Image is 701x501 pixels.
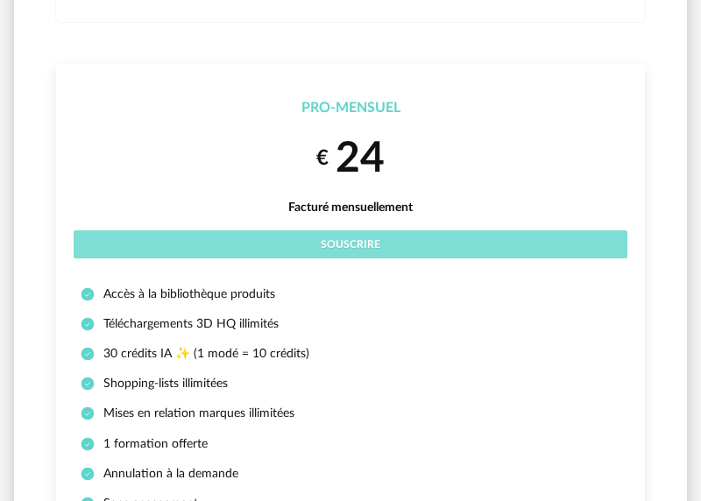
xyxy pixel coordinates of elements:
button: Souscrire [74,230,627,258]
span: Souscrire [321,239,380,250]
li: Téléchargements 3D HQ illimités [81,316,620,332]
li: Shopping-lists illimitées [81,376,620,392]
li: Accès à la bibliothèque produits [81,286,620,302]
span: 24 [336,138,385,180]
div: Pro-Mensuel [74,99,627,117]
small: € [316,145,329,173]
li: 1 formation offerte [81,436,620,452]
li: 30 crédits IA ✨ (1 modé = 10 crédits) [81,346,620,362]
li: Mises en relation marques illimitées [81,406,620,421]
span: Facturé mensuellement [288,201,413,214]
li: Annulation à la demande [81,466,620,482]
